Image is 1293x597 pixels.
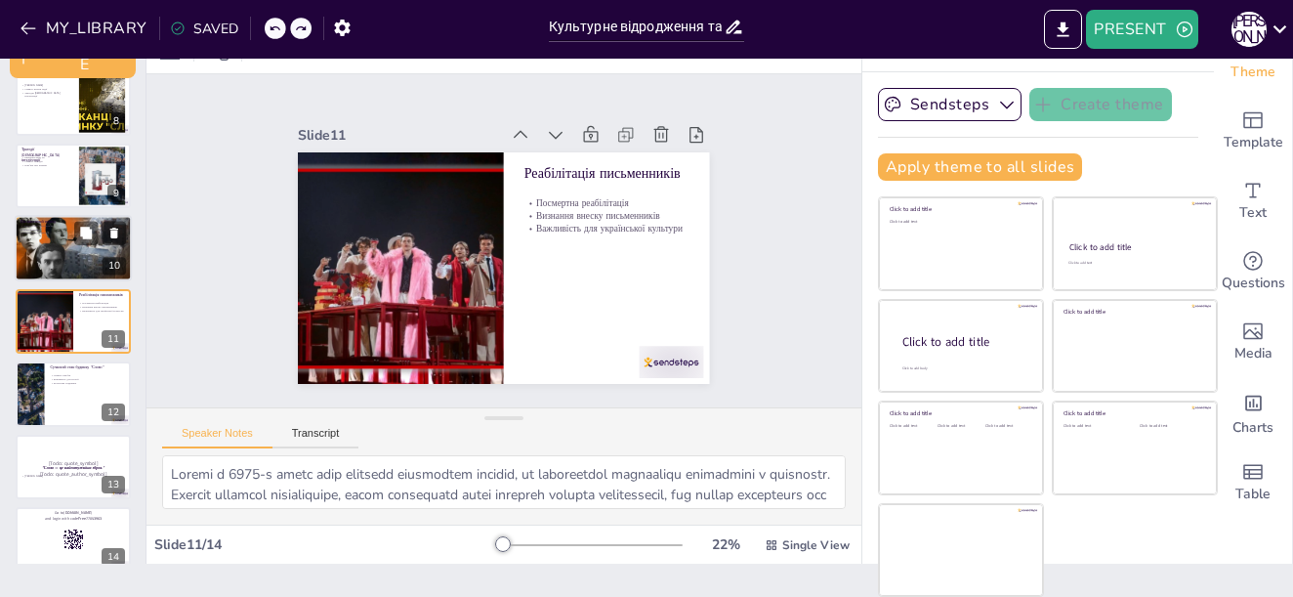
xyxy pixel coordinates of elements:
button: PRESENT [1086,10,1197,49]
p: [Todo: quote_symbol] [21,459,125,467]
p: Центр культурного життя [21,225,126,229]
p: Прихисток для митців [21,232,126,235]
p: and login with code [21,516,125,522]
div: Click to add text [1068,261,1198,266]
div: Click to add text [1064,424,1125,429]
p: Важливість для історії [50,378,125,382]
p: Символ втрати надії [21,87,73,91]
div: Click to add title [1064,308,1203,316]
span: Questions [1222,273,1285,294]
div: 14 [16,507,131,572]
div: Click to add title [1064,409,1203,417]
p: Посмертна реабілітація [524,196,689,209]
div: Change the overall theme [1214,25,1292,96]
button: MY_LIBRARY [15,13,155,44]
span: Template [1224,132,1283,153]
div: 11 [102,330,125,348]
span: Charts [1232,417,1273,439]
span: Single View [782,537,850,553]
p: Символи зламаного покоління [21,74,73,80]
div: Add text boxes [1214,166,1292,236]
p: Символ пам'яті [50,374,125,378]
div: Click to add text [985,424,1029,429]
button: Transcript [272,427,359,448]
button: Duplicate Slide [74,222,98,245]
div: Click to add title [890,409,1029,417]
p: Трагедії [DEMOGRAPHIC_DATA] інтелігенції [21,147,73,163]
div: 10 [103,258,126,276]
div: https://cdn.sendsteps.com/images/logo/sendsteps_logo_white.pnghttps://cdn.sendsteps.com/images/lo... [16,435,131,499]
div: 22 % [702,535,749,554]
div: 8 [16,71,131,136]
button: EXPORT_TO_POWERPOINT [1044,10,1082,49]
div: Click to add text [890,424,934,429]
span: Table [1235,484,1271,505]
button: Apply theme to all slides [878,153,1082,181]
div: Get real-time input from your audience [1214,236,1292,307]
p: Реабілітація письменників [524,164,689,184]
textarea: Посмертна реабілітація письменників стала важливим кроком у визнанні їхнього внеску в культуру. Ц... [162,455,846,509]
div: К [PERSON_NAME] [1231,12,1267,47]
p: Реабілітація письменників [79,292,125,298]
div: https://cdn.sendsteps.com/images/logo/sendsteps_logo_white.pnghttps://cdn.sendsteps.com/images/lo... [16,362,131,426]
p: Важливість для української культури [524,223,689,235]
div: 8 [107,112,125,130]
p: Післявоєнний період [21,219,126,225]
div: Click to add body [902,365,1025,370]
strong: [DOMAIN_NAME] [63,510,92,515]
p: [Todo: quote_author_symbol] [21,470,125,478]
button: Create theme [1029,88,1172,121]
div: Slide 11 / 14 [154,535,495,554]
p: [PERSON_NAME] [21,83,73,87]
div: SAVED [170,20,238,38]
button: Speaker Notes [162,427,272,448]
p: Посмертна реабілітація [79,301,125,305]
button: Sendsteps [878,88,1022,121]
div: Slide 11 [298,126,498,145]
p: Символ трагедії [21,159,73,163]
div: Click to add title [902,333,1027,350]
p: Культурна спадщина [50,381,125,385]
div: 9 [107,185,125,202]
div: Click to add text [890,220,1029,225]
p: Биківнянський ліс [21,156,73,160]
div: Add images, graphics, shapes or video [1214,307,1292,377]
button: К [PERSON_NAME] [1231,10,1267,49]
div: https://cdn.sendsteps.com/images/logo/sendsteps_logo_white.pnghttps://cdn.sendsteps.com/images/lo... [15,216,132,282]
div: Click to add text [1140,424,1201,429]
div: 14 [102,548,125,566]
span: Text [1239,202,1267,224]
p: [PERSON_NAME] [21,474,125,478]
div: Click to add title [1069,241,1199,253]
p: Go to [21,510,125,516]
div: https://cdn.sendsteps.com/images/logo/sendsteps_logo_white.pnghttps://cdn.sendsteps.com/images/lo... [16,144,131,208]
p: Сучасний стан будинку "Слово" [50,364,125,370]
div: 12 [102,404,125,421]
div: Add ready made slides [1214,96,1292,166]
span: Theme [1230,62,1275,83]
div: Add a table [1214,448,1292,518]
button: Delete Slide [103,222,126,245]
div: https://cdn.sendsteps.com/images/logo/sendsteps_logo_white.pnghttps://cdn.sendsteps.com/images/lo... [16,289,131,354]
p: Пам'ять про жертви [21,163,73,167]
input: INSERT_TITLE [549,13,725,41]
strong: "Слово — це найпотужніша зброя." [42,465,104,470]
p: Нові мешканці [21,228,126,232]
div: Click to add title [890,205,1029,213]
div: Add charts and graphs [1214,377,1292,448]
span: Media [1234,343,1272,364]
p: Визнання внеску письменників [79,305,125,309]
div: 13 [102,476,125,493]
p: Важливість для української культури [79,309,125,313]
div: Click to add text [938,424,981,429]
p: Визнання внеску письменників [524,210,689,223]
p: Трагедія [DEMOGRAPHIC_DATA] інтелігенції [21,91,73,98]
